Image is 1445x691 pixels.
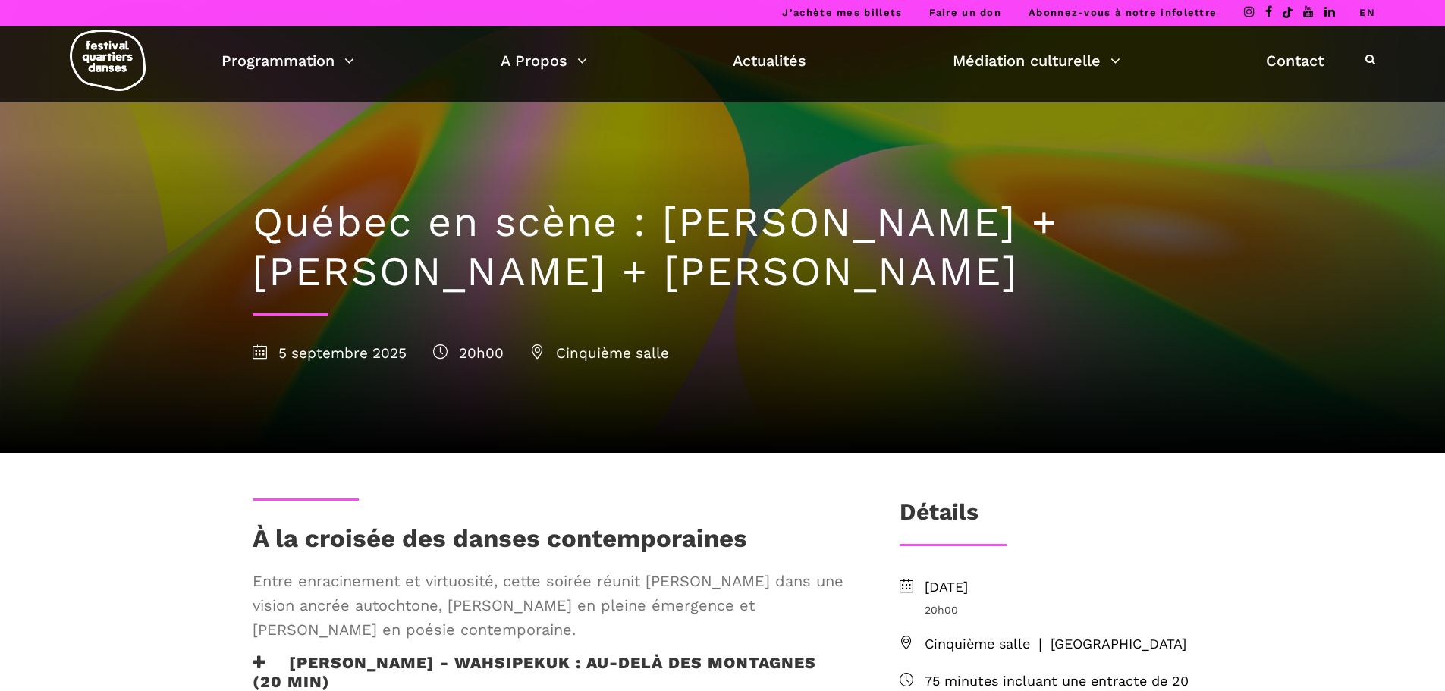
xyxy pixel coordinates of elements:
[253,523,747,561] h1: À la croisée des danses contemporaines
[221,48,354,74] a: Programmation
[925,601,1193,618] span: 20h00
[253,653,850,691] h3: [PERSON_NAME] - WAHSIPEKUK : Au-delà des montagnes (20 min)
[253,569,850,642] span: Entre enracinement et virtuosité, cette soirée réunit [PERSON_NAME] dans une vision ancrée autoch...
[1266,48,1324,74] a: Contact
[929,7,1001,18] a: Faire un don
[782,7,902,18] a: J’achète mes billets
[925,576,1193,598] span: [DATE]
[253,198,1193,297] h1: Québec en scène : [PERSON_NAME] + [PERSON_NAME] + [PERSON_NAME]
[1029,7,1217,18] a: Abonnez-vous à notre infolettre
[501,48,587,74] a: A Propos
[433,344,504,362] span: 20h00
[1359,7,1375,18] a: EN
[733,48,806,74] a: Actualités
[530,344,669,362] span: Cinquième salle
[925,633,1193,655] span: Cinquième salle ❘ [GEOGRAPHIC_DATA]
[953,48,1120,74] a: Médiation culturelle
[900,498,979,536] h3: Détails
[253,344,407,362] span: 5 septembre 2025
[70,30,146,91] img: logo-fqd-med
